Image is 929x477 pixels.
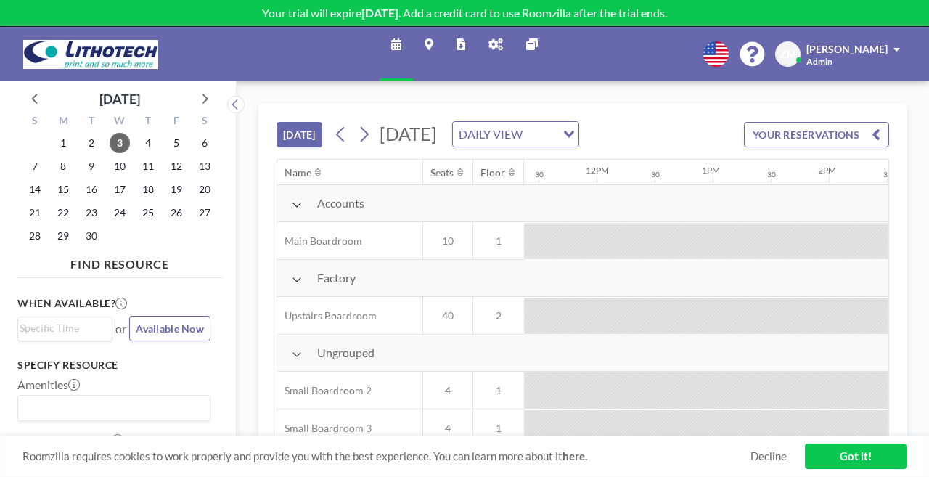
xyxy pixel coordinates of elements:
span: Tuesday, September 30, 2025 [81,226,102,246]
div: 30 [767,170,776,179]
span: Saturday, September 27, 2025 [195,203,215,223]
span: Monday, September 1, 2025 [53,133,73,153]
span: 4 [423,422,472,435]
div: 2PM [818,165,836,176]
span: Thursday, September 11, 2025 [138,156,158,176]
span: 1 [473,384,524,397]
span: DAILY VIEW [456,125,525,144]
span: 4 [423,384,472,397]
span: Friday, September 5, 2025 [166,133,187,153]
div: 30 [651,170,660,179]
span: Wednesday, September 3, 2025 [110,133,130,153]
span: Sunday, September 14, 2025 [25,179,45,200]
span: Tuesday, September 9, 2025 [81,156,102,176]
span: Main Boardroom [277,235,362,248]
span: Roomzilla requires cookies to work properly and provide you with the best experience. You can lea... [22,449,750,463]
div: W [106,113,134,131]
div: 1PM [702,165,720,176]
span: 1 [473,235,524,248]
span: Friday, September 19, 2025 [166,179,187,200]
input: Search for option [527,125,554,144]
div: Search for option [453,122,578,147]
span: Small Boardroom 2 [277,384,372,397]
b: [DATE] [361,6,398,20]
a: Decline [750,449,787,463]
span: ZM [780,48,796,61]
span: Friday, September 26, 2025 [166,203,187,223]
span: Upstairs Boardroom [277,309,377,322]
span: Wednesday, September 10, 2025 [110,156,130,176]
div: S [190,113,218,131]
div: [DATE] [99,89,140,109]
h4: FIND RESOURCE [17,251,222,272]
span: Wednesday, September 24, 2025 [110,203,130,223]
div: 30 [883,170,892,179]
span: Tuesday, September 23, 2025 [81,203,102,223]
span: Sunday, September 21, 2025 [25,203,45,223]
div: Name [285,166,311,179]
span: Monday, September 29, 2025 [53,226,73,246]
div: 12PM [586,165,609,176]
span: 40 [423,309,472,322]
span: Saturday, September 20, 2025 [195,179,215,200]
div: T [134,113,162,131]
button: YOUR RESERVATIONS [744,122,889,147]
div: Seats [430,166,454,179]
span: Factory [317,271,356,285]
label: Amenities [17,378,80,392]
h3: Specify resource [17,359,210,372]
span: Monday, September 8, 2025 [53,156,73,176]
span: 10 [423,235,472,248]
span: [DATE] [380,123,437,144]
span: Monday, September 22, 2025 [53,203,73,223]
span: Available Now [136,322,204,335]
button: Available Now [129,316,210,341]
div: Floor [480,166,505,179]
span: Wednesday, September 17, 2025 [110,179,130,200]
span: Small Boardroom 3 [277,422,372,435]
div: S [21,113,49,131]
span: [PERSON_NAME] [806,43,888,55]
label: How many people? [17,433,123,447]
a: Got it! [805,444,907,469]
span: Ungrouped [317,346,375,360]
span: Sunday, September 28, 2025 [25,226,45,246]
div: F [162,113,190,131]
input: Search for option [20,320,104,336]
input: Search for option [20,399,202,417]
span: Thursday, September 18, 2025 [138,179,158,200]
span: Thursday, September 4, 2025 [138,133,158,153]
img: organization-logo [23,40,158,69]
span: Tuesday, September 16, 2025 [81,179,102,200]
div: T [78,113,106,131]
span: or [115,322,126,336]
span: 1 [473,422,524,435]
span: 2 [473,309,524,322]
span: Saturday, September 6, 2025 [195,133,215,153]
span: Friday, September 12, 2025 [166,156,187,176]
span: Admin [806,56,832,67]
div: Search for option [18,317,112,339]
div: Search for option [18,396,210,420]
span: Monday, September 15, 2025 [53,179,73,200]
span: Accounts [317,196,364,211]
div: 30 [535,170,544,179]
div: M [49,113,78,131]
span: Thursday, September 25, 2025 [138,203,158,223]
span: Saturday, September 13, 2025 [195,156,215,176]
a: here. [562,449,587,462]
span: Sunday, September 7, 2025 [25,156,45,176]
span: Tuesday, September 2, 2025 [81,133,102,153]
button: [DATE] [277,122,322,147]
